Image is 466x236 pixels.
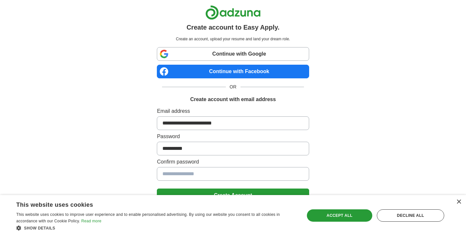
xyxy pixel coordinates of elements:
p: Create an account, upload your resume and land your dream role. [158,36,308,42]
a: Continue with Facebook [157,65,309,78]
label: Password [157,133,309,140]
span: OR [226,84,240,90]
div: Close [456,200,461,204]
button: Create Account [157,189,309,202]
div: Show details [16,225,296,231]
a: Read more, opens a new window [81,219,102,223]
span: This website uses cookies to improve user experience and to enable personalised advertising. By u... [16,212,280,223]
h1: Create account to Easy Apply. [186,22,280,32]
label: Confirm password [157,158,309,166]
img: Adzuna logo [205,5,261,20]
div: Decline all [377,209,444,222]
a: Continue with Google [157,47,309,61]
h1: Create account with email address [190,96,276,103]
div: This website uses cookies [16,199,280,209]
label: Email address [157,107,309,115]
span: Show details [24,226,55,230]
div: Accept all [307,209,372,222]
